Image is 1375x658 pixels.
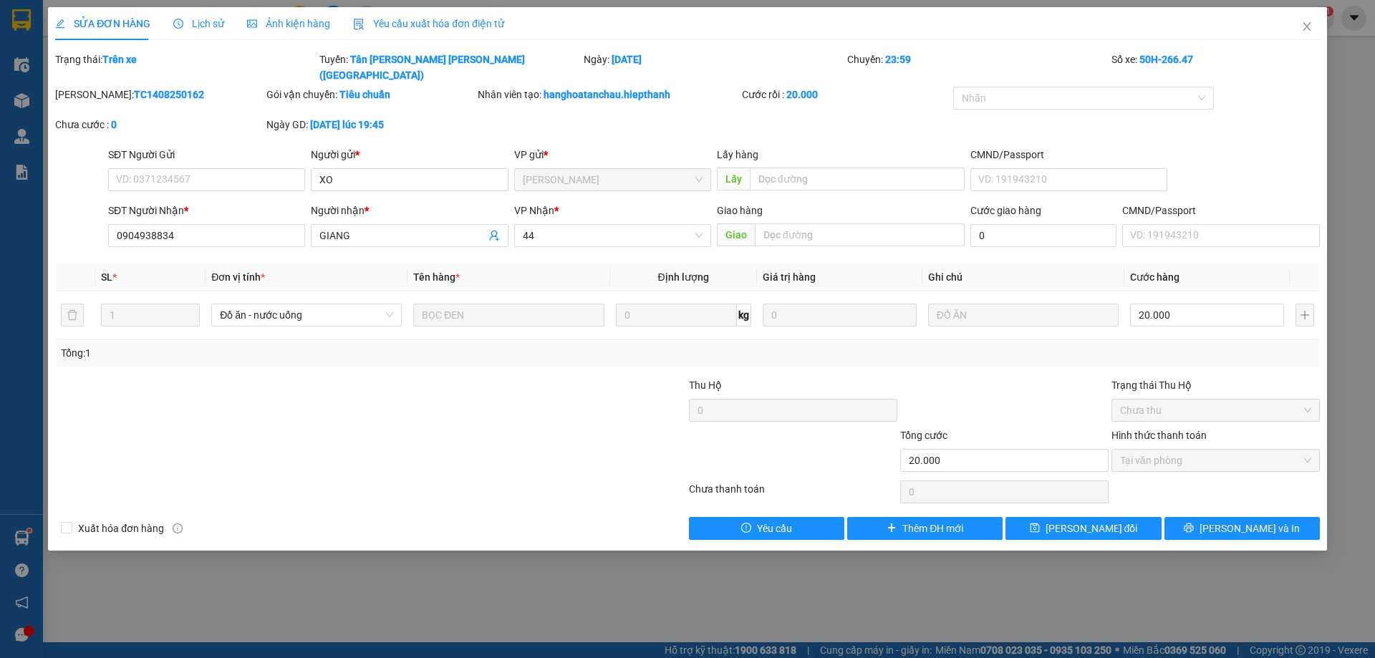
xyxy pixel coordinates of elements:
span: Thêm ĐH mới [902,521,963,536]
input: Dọc đường [750,168,965,190]
span: printer [1184,523,1194,534]
span: close [1301,21,1313,32]
div: Chưa thanh toán [687,481,899,506]
input: Dọc đường [755,223,965,246]
div: CMND/Passport [1122,203,1319,218]
span: plus [887,523,897,534]
div: Nhân viên tạo: [478,87,739,102]
b: 0 [111,119,117,130]
div: Trạng thái Thu Hộ [1111,377,1320,393]
div: Người nhận [311,203,508,218]
div: Người gửi [311,147,508,163]
div: CMND/Passport [970,147,1167,163]
div: Chưa cước : [55,117,264,132]
span: Chưa thu [1120,400,1311,421]
span: kg [737,304,751,326]
div: SĐT Người Gửi [108,147,305,163]
span: Xuất hóa đơn hàng [72,521,170,536]
span: Thu Hộ [689,379,722,391]
span: [PERSON_NAME] đổi [1046,521,1138,536]
input: 0 [763,304,917,326]
b: [DATE] lúc 19:45 [310,119,384,130]
span: Đơn vị tính [211,271,265,283]
input: VD: Bàn, Ghế [413,304,604,326]
span: Giá trị hàng [763,271,816,283]
span: Định lượng [658,271,709,283]
div: [PERSON_NAME]: [55,87,264,102]
div: Số xe: [1110,52,1321,83]
span: picture [247,19,257,29]
button: plus [1296,304,1314,326]
span: Giao [717,223,755,246]
input: Ghi Chú [928,304,1119,326]
div: Chuyến: [846,52,1110,83]
span: Ảnh kiện hàng [247,18,330,29]
div: Tuyến: [318,52,582,83]
span: clock-circle [173,19,183,29]
b: [DATE] [612,54,642,65]
span: Tên hàng [413,271,460,283]
span: Lấy hàng [717,149,758,160]
span: edit [55,19,65,29]
span: Đồ ăn - nước uống [220,304,393,326]
span: [PERSON_NAME] và In [1200,521,1300,536]
th: Ghi chú [922,263,1124,291]
div: Trạng thái: [54,52,318,83]
span: Yêu cầu xuất hóa đơn điện tử [353,18,504,29]
span: 44 [523,225,703,246]
span: Lấy [717,168,750,190]
span: VP Nhận [514,205,554,216]
b: Trên xe [102,54,137,65]
span: Giao hàng [717,205,763,216]
b: 50H-266.47 [1139,54,1193,65]
b: hanghoatanchau.hiepthanh [544,89,670,100]
button: Close [1287,7,1327,47]
span: Tổng cước [900,430,947,441]
div: Cước rồi : [742,87,950,102]
span: exclamation-circle [741,523,751,534]
div: SĐT Người Nhận [108,203,305,218]
label: Hình thức thanh toán [1111,430,1207,441]
div: Gói vận chuyển: [266,87,475,102]
span: Yêu cầu [757,521,792,536]
span: SỬA ĐƠN HÀNG [55,18,150,29]
span: Lịch sử [173,18,224,29]
span: Cước hàng [1130,271,1179,283]
label: Cước giao hàng [970,205,1041,216]
div: Ngày: [582,52,846,83]
b: 23:59 [885,54,911,65]
b: TC1408250162 [134,89,204,100]
button: exclamation-circleYêu cầu [689,517,844,540]
b: 20.000 [786,89,818,100]
span: info-circle [173,523,183,533]
button: printer[PERSON_NAME] và In [1164,517,1320,540]
b: Tân [PERSON_NAME] [PERSON_NAME] ([GEOGRAPHIC_DATA]) [319,54,525,81]
span: user-add [488,230,500,241]
div: VP gửi [514,147,711,163]
span: save [1030,523,1040,534]
button: save[PERSON_NAME] đổi [1005,517,1161,540]
div: Ngày GD: [266,117,475,132]
span: Tại văn phòng [1120,450,1311,471]
input: Cước giao hàng [970,224,1116,247]
span: SL [101,271,112,283]
button: plusThêm ĐH mới [847,517,1003,540]
span: Tân Châu [523,169,703,190]
button: delete [61,304,84,326]
img: icon [353,19,365,30]
b: Tiêu chuẩn [339,89,390,100]
div: Tổng: 1 [61,345,531,361]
